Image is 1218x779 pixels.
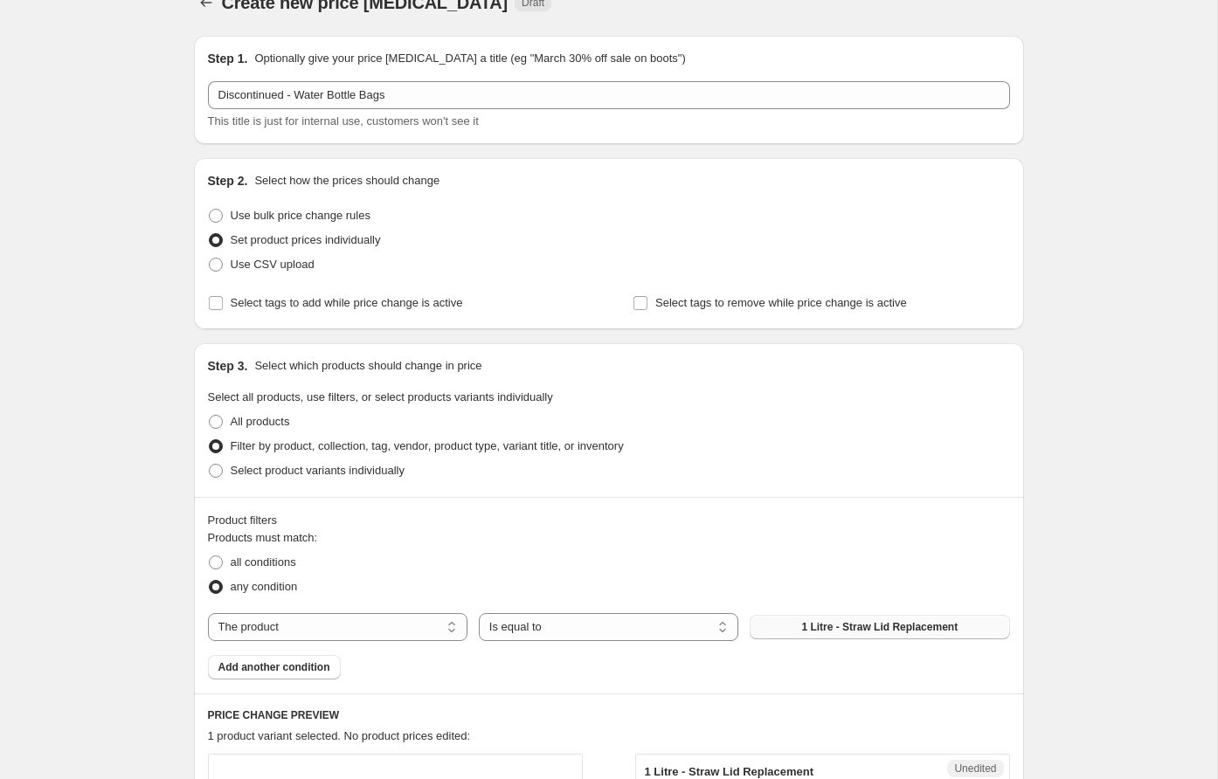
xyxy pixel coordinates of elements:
[231,209,370,222] span: Use bulk price change rules
[208,708,1010,722] h6: PRICE CHANGE PREVIEW
[208,390,553,403] span: Select all products, use filters, or select products variants individually
[208,114,479,128] span: This title is just for internal use, customers won't see it
[208,512,1010,529] div: Product filters
[208,729,471,742] span: 1 product variant selected. No product prices edited:
[208,655,341,679] button: Add another condition
[208,50,248,67] h2: Step 1.
[231,580,298,593] span: any condition
[231,258,315,271] span: Use CSV upload
[645,765,814,778] span: 1 Litre - Straw Lid Replacement
[208,172,248,190] h2: Step 2.
[655,296,907,309] span: Select tags to remove while price change is active
[231,555,296,569] span: all conditions
[231,415,290,428] span: All products
[208,357,248,375] h2: Step 3.
[254,357,481,375] p: Select which products should change in price
[208,531,318,544] span: Products must match:
[231,233,381,246] span: Set product prices individually
[254,172,439,190] p: Select how the prices should change
[231,439,624,452] span: Filter by product, collection, tag, vendor, product type, variant title, or inventory
[208,81,1010,109] input: 30% off holiday sale
[218,660,330,674] span: Add another condition
[954,762,996,776] span: Unedited
[801,620,958,634] span: 1 Litre - Straw Lid Replacement
[254,50,685,67] p: Optionally give your price [MEDICAL_DATA] a title (eg "March 30% off sale on boots")
[231,464,405,477] span: Select product variants individually
[231,296,463,309] span: Select tags to add while price change is active
[750,615,1009,639] button: 1 Litre - Straw Lid Replacement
